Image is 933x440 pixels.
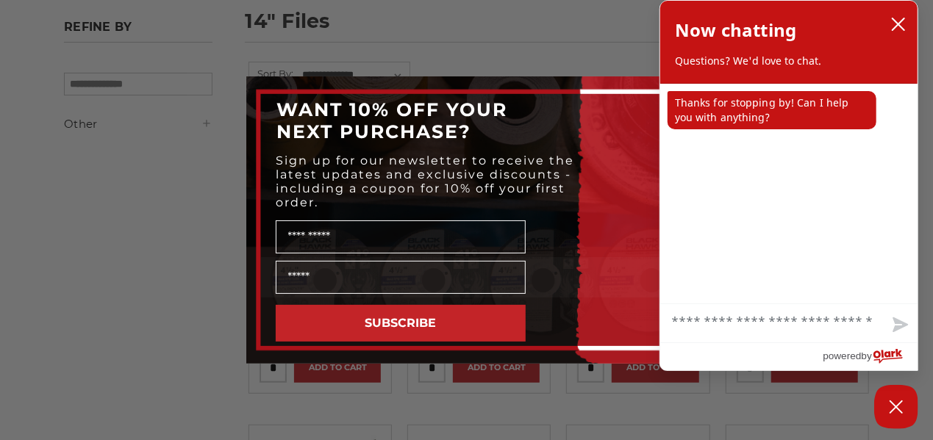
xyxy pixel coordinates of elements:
button: Close Chatbox [874,385,918,429]
span: WANT 10% OFF YOUR NEXT PURCHASE? [277,98,508,143]
span: by [862,347,872,365]
button: SUBSCRIBE [276,305,526,342]
div: chat [660,84,918,303]
input: Email [276,261,526,294]
h2: Now chatting [675,15,796,45]
button: Close dialog [658,87,673,102]
button: Send message [881,309,918,342]
span: powered [823,347,861,365]
p: Thanks for stopping by! Can I help you with anything? [668,91,876,129]
span: Sign up for our newsletter to receive the latest updates and exclusive discounts - including a co... [276,154,575,209]
button: close chatbox [887,13,910,35]
p: Questions? We'd love to chat. [675,54,903,68]
a: Powered by Olark [823,343,918,370]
